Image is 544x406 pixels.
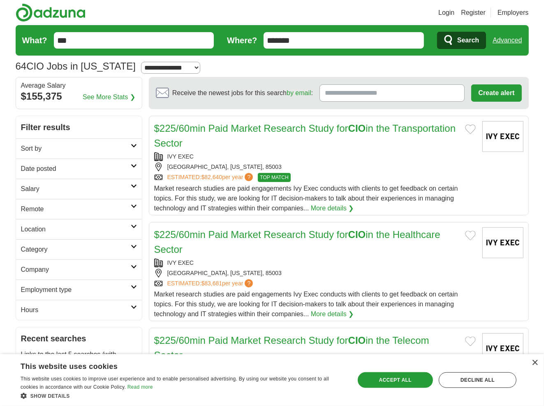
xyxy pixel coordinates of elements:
[348,335,366,346] strong: CIO
[348,229,366,240] strong: CIO
[201,280,222,287] span: $83,681
[21,265,131,275] h2: Company
[21,392,345,400] div: Show details
[21,184,131,194] h2: Salary
[16,199,142,219] a: Remote
[258,173,290,182] span: TOP MATCH
[287,89,311,96] a: by email
[21,350,137,379] p: Links to the last 5 searches (with results) that you've made will be displayed here.
[167,173,255,182] a: ESTIMATED:$82,640per year?
[16,138,142,159] a: Sort by
[311,203,354,213] a: More details ❯
[16,59,27,74] span: 64
[154,335,429,361] a: $225/60min Paid Market Research Study forCIOin the Telecom Sector
[21,204,131,214] h2: Remote
[311,309,354,319] a: More details ❯
[30,393,70,399] span: Show details
[465,231,476,240] button: Add to favorite jobs
[154,123,456,149] a: $225/60min Paid Market Research Study forCIOin the Transportation Sector
[21,305,131,315] h2: Hours
[154,269,476,278] div: [GEOGRAPHIC_DATA], [US_STATE], 85003
[465,336,476,346] button: Add to favorite jobs
[16,116,142,138] h2: Filter results
[375,8,536,120] iframe: Sign in with Google Dialog
[21,164,131,174] h2: Date posted
[348,123,366,134] strong: CIO
[172,88,313,98] span: Receive the newest jobs for this search :
[154,291,458,317] span: Market research studies are paid engagements Ivy Exec conducts with clients to get feedback on ce...
[16,179,142,199] a: Salary
[127,384,153,390] a: Read more, opens a new window
[461,8,486,18] a: Register
[16,259,142,280] a: Company
[438,8,454,18] a: Login
[154,163,476,171] div: [GEOGRAPHIC_DATA], [US_STATE], 85003
[227,34,257,47] label: Where?
[16,280,142,300] a: Employment type
[16,219,142,239] a: Location
[16,300,142,320] a: Hours
[21,332,137,345] h2: Recent searches
[21,224,131,234] h2: Location
[83,92,135,102] a: See More Stats ❯
[167,153,194,160] a: IVY EXEC
[245,173,253,181] span: ?
[22,34,47,47] label: What?
[21,245,131,254] h2: Category
[532,360,538,366] div: Close
[498,8,529,18] a: Employers
[167,279,255,288] a: ESTIMATED:$83,681per year?
[482,121,523,152] img: Ivy Exec logo
[154,229,440,255] a: $225/60min Paid Market Research Study forCIOin the Healthcare Sector
[439,372,516,388] div: Decline all
[16,61,136,72] h1: CIO Jobs in [US_STATE]
[21,359,324,371] div: This website uses cookies
[358,372,433,388] div: Accept all
[482,227,523,258] img: Ivy Exec logo
[482,333,523,364] img: Ivy Exec logo
[154,185,458,212] span: Market research studies are paid engagements Ivy Exec conducts with clients to get feedback on ce...
[16,3,86,22] img: Adzuna logo
[201,174,222,180] span: $82,640
[16,159,142,179] a: Date posted
[465,124,476,134] button: Add to favorite jobs
[21,82,137,89] div: Average Salary
[16,239,142,259] a: Category
[167,259,194,266] a: IVY EXEC
[21,89,137,104] div: $155,375
[21,285,131,295] h2: Employment type
[21,144,131,154] h2: Sort by
[21,376,329,390] span: This website uses cookies to improve user experience and to enable personalised advertising. By u...
[245,279,253,287] span: ?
